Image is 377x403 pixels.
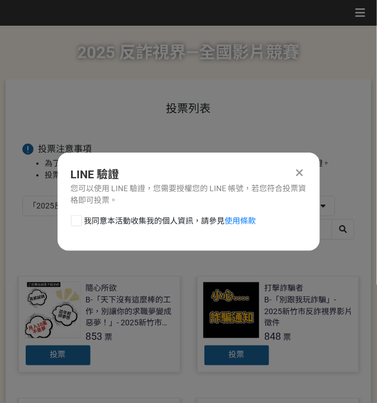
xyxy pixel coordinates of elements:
[84,215,256,227] span: 我同意本活動收集我的個人資訊，請參見
[86,331,103,343] span: 853
[197,276,359,373] a: 打擊詐騙者B-「別跟我玩詐騙」- 2025新竹市反詐視界影片徵件848票投票
[22,102,355,115] h1: 投票列表
[71,183,307,206] div: 您可以使用 LINE 驗證，您需要授權您的 LINE 帳號，若您符合投票資格即可投票。
[86,282,117,294] div: 隨心所欲
[105,333,113,342] span: 票
[45,169,355,181] li: 投票規則：每天從所有作品中擇一投票。
[265,294,353,329] div: B-「別跟我玩詐騙」- 2025新竹市反詐視界影片徵件
[50,350,66,359] span: 投票
[265,331,281,343] span: 848
[229,350,245,359] span: 投票
[86,294,174,329] div: B-「天下沒有這麼棒的工作，別讓你的求職夢變成惡夢！」- 2025新竹市反詐視界影片徵件
[71,166,307,183] div: LINE 驗證
[45,158,355,169] li: 為了投票的公平性，我們嚴格禁止灌票行為，所有投票者皆需經過 LINE 登入認證。
[38,144,92,154] span: 投票注意事項
[18,276,180,373] a: 隨心所欲B-「天下沒有這麼棒的工作，別讓你的求職夢變成惡夢！」- 2025新竹市反詐視界影片徵件853票投票
[284,333,292,342] span: 票
[225,216,256,225] a: 使用條款
[78,26,300,79] h1: 2025 反詐視界—全國影片競賽
[265,282,304,294] div: 打擊詐騙者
